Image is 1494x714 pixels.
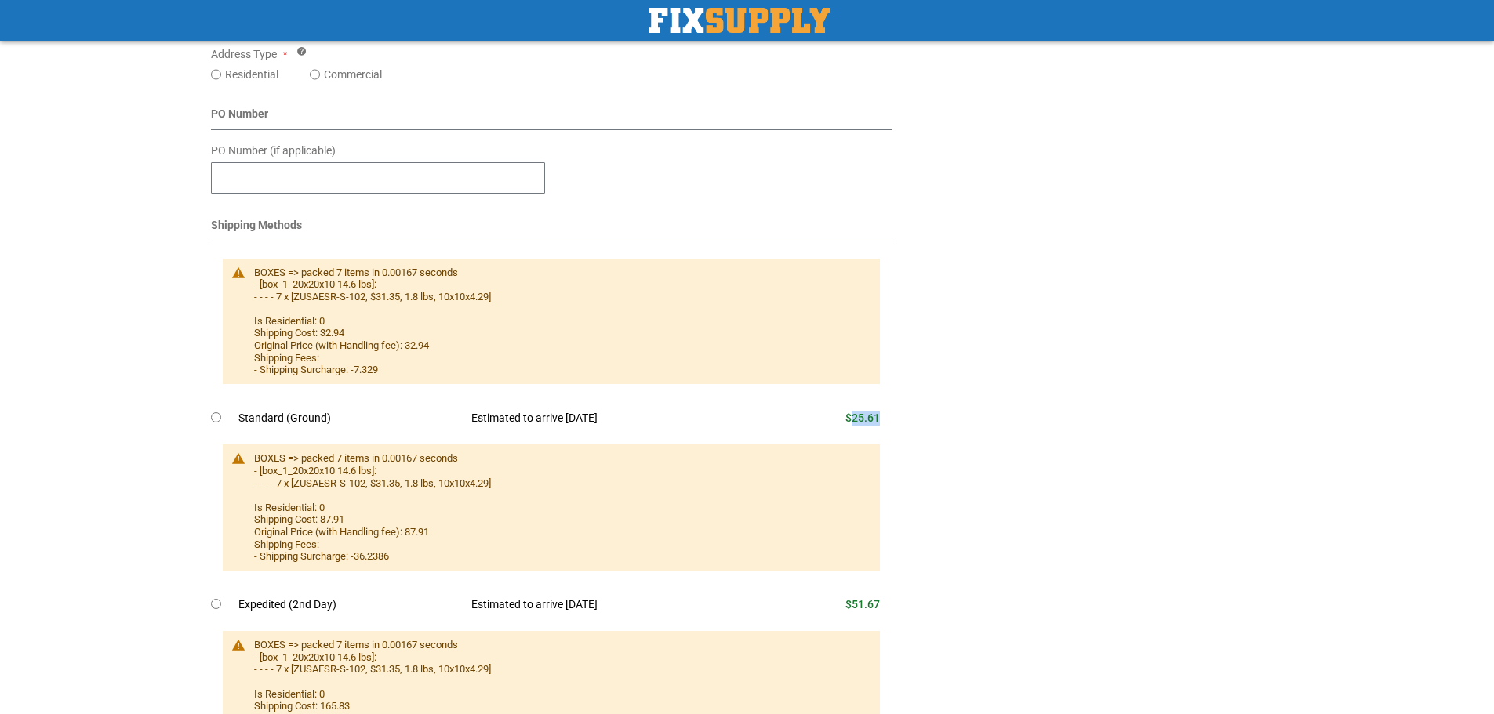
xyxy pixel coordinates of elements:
div: Shipping Methods [211,217,892,241]
img: Fix Industrial Supply [649,8,830,33]
td: Expedited (2nd Day) [238,588,460,622]
label: Residential [225,67,278,82]
div: BOXES => packed 7 items in 0.00167 seconds - [box_1_20x20x10 14.6 lbs]: - - - - 7 x [ZUSAESR-S-10... [254,452,865,562]
td: Standard (Ground) [238,401,460,436]
span: $51.67 [845,598,880,611]
td: Estimated to arrive [DATE] [460,401,762,436]
span: PO Number (if applicable) [211,144,336,157]
a: store logo [649,8,830,33]
span: Address Type [211,48,277,60]
td: Estimated to arrive [DATE] [460,588,762,622]
span: $25.61 [845,411,880,424]
div: PO Number [211,106,892,130]
div: BOXES => packed 7 items in 0.00167 seconds - [box_1_20x20x10 14.6 lbs]: - - - - 7 x [ZUSAESR-S-10... [254,266,865,376]
label: Commercial [324,67,382,82]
